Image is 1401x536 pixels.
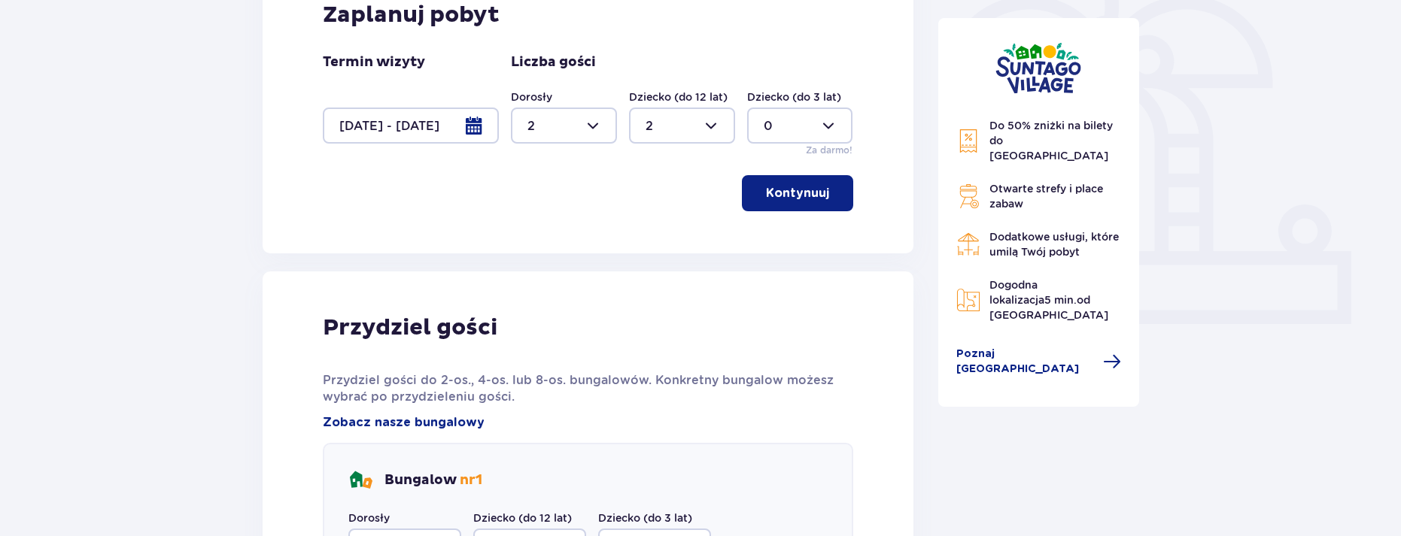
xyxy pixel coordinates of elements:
img: Restaurant Icon [956,232,980,256]
p: Przydziel gości [323,313,497,342]
label: Dziecko (do 12 lat) [629,89,728,104]
label: Dziecko (do 3 lat) [598,510,692,525]
span: nr 1 [460,471,482,489]
img: Grill Icon [956,184,980,208]
span: Poznaj [GEOGRAPHIC_DATA] [956,347,1095,377]
label: Dziecko (do 3 lat) [747,89,841,104]
span: Dogodna lokalizacja od [GEOGRAPHIC_DATA] [989,279,1108,321]
img: Suntago Village [995,42,1081,94]
img: bungalows Icon [348,468,372,492]
label: Dorosły [511,89,552,104]
span: 5 min. [1044,294,1077,306]
p: Liczba gości [511,53,596,71]
label: Dorosły [348,510,390,525]
button: Kontynuuj [742,175,853,211]
a: Zobacz nasze bungalowy [323,414,485,431]
img: Map Icon [956,288,980,312]
p: Kontynuuj [766,185,829,201]
label: Dziecko (do 12 lat) [473,510,572,525]
p: Przydziel gości do 2-os., 4-os. lub 8-os. bungalowów. Konkretny bungalow możesz wybrać po przydzi... [323,372,853,405]
p: Bungalow [384,471,482,489]
span: Do 50% zniżki na bilety do [GEOGRAPHIC_DATA] [989,120,1113,162]
p: Za darmo! [806,144,852,157]
a: Poznaj [GEOGRAPHIC_DATA] [956,347,1122,377]
span: Dodatkowe usługi, które umilą Twój pobyt [989,231,1119,258]
img: Discount Icon [956,129,980,153]
p: Termin wizyty [323,53,425,71]
p: Zaplanuj pobyt [323,1,500,29]
span: Otwarte strefy i place zabaw [989,183,1103,210]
